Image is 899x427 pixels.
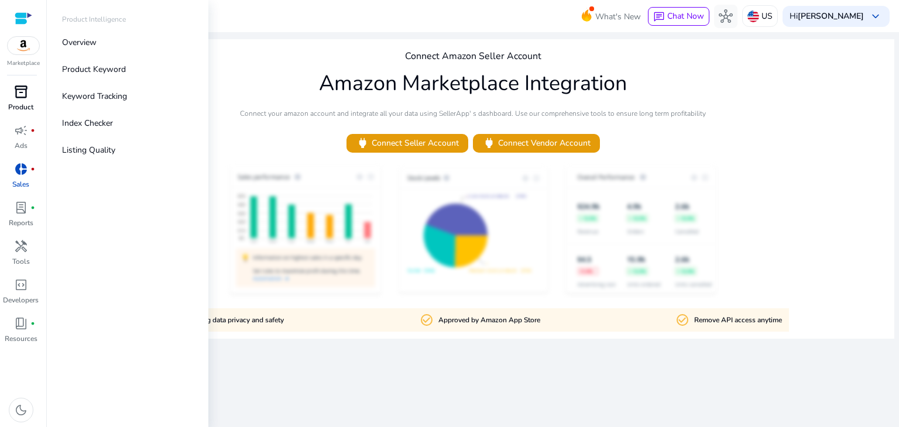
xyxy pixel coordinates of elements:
p: Listing Quality [62,144,115,156]
span: dark_mode [14,403,28,417]
img: amazon.svg [8,37,39,54]
p: Sales [12,179,29,190]
span: Connect Seller Account [356,136,459,150]
span: Connect Vendor Account [482,136,591,150]
mat-icon: check_circle_outline [420,313,434,327]
p: Connect your amazon account and integrate all your data using SellerApp' s dashboard. Use our com... [240,108,706,119]
mat-icon: check_circle_outline [675,313,689,327]
span: fiber_manual_record [30,321,35,326]
span: What's New [595,6,641,27]
p: Product [8,102,33,112]
span: inventory_2 [14,85,28,99]
p: Resources [5,333,37,344]
img: us.svg [747,11,759,22]
span: fiber_manual_record [30,128,35,133]
span: hub [719,9,733,23]
button: chatChat Now [648,7,709,26]
button: hub [714,5,737,28]
span: donut_small [14,162,28,176]
p: Tools [12,256,30,267]
span: lab_profile [14,201,28,215]
h1: Amazon Marketplace Integration [319,71,627,96]
span: chat [653,11,665,23]
p: Remove API access anytime [694,315,782,326]
p: Ads [15,140,28,151]
p: Keyword Tracking [62,90,127,102]
span: power [356,136,369,150]
p: Hi [790,12,864,20]
p: Product Keyword [62,63,126,75]
p: Developers [3,295,39,305]
span: book_4 [14,316,28,330]
p: US [761,6,773,26]
span: power [482,136,496,150]
p: Reports [9,218,33,228]
span: fiber_manual_record [30,205,35,210]
p: Ensuring data privacy and safety [183,315,284,326]
b: [PERSON_NAME] [798,11,864,22]
span: fiber_manual_record [30,167,35,171]
p: Approved by Amazon App Store [438,315,540,326]
span: campaign [14,123,28,137]
span: code_blocks [14,278,28,292]
p: Marketplace [7,59,40,68]
button: powerConnect Seller Account [346,134,468,153]
p: Index Checker [62,117,113,129]
span: Chat Now [667,11,704,22]
p: Product Intelligence [62,14,126,25]
h4: Connect Amazon Seller Account [405,51,541,62]
button: powerConnect Vendor Account [473,134,600,153]
p: Overview [62,36,97,49]
span: keyboard_arrow_down [869,9,883,23]
span: handyman [14,239,28,253]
